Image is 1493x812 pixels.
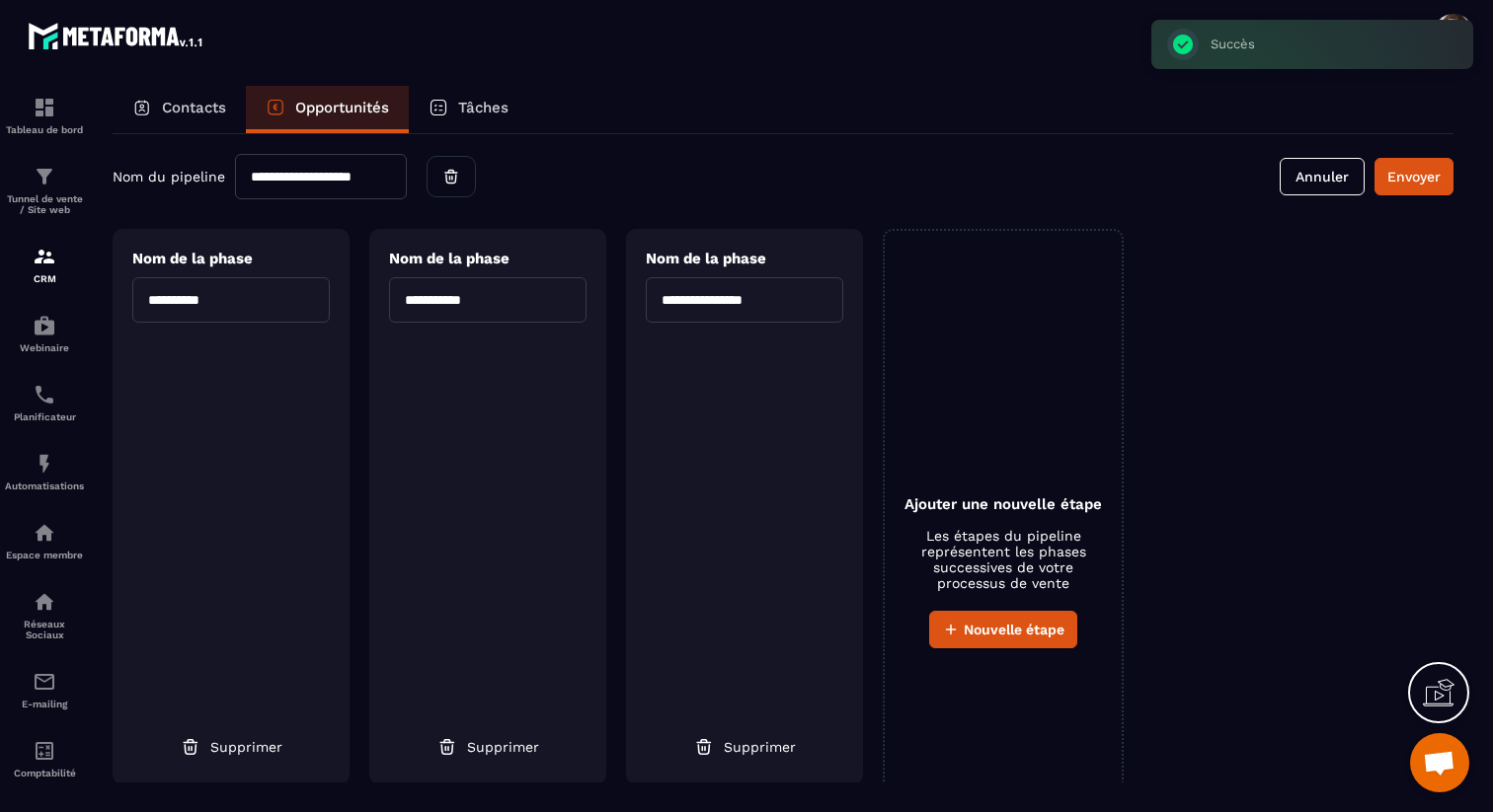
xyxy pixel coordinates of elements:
[929,611,1077,648] button: Nouvelle étape
[5,699,84,709] p: E-mailing
[5,768,84,778] p: Comptabilité
[33,590,56,614] img: social-network
[389,250,510,267] span: Nom de la phase
[5,575,84,655] a: social-networksocial-networkRéseaux Sociaux
[5,150,84,230] a: formationformationTunnel de vente / Site web
[458,99,509,116] p: Tâches
[33,314,56,337] img: automations
[5,273,84,284] p: CRM
[5,655,84,724] a: emailemailE-mailing
[5,342,84,353] p: Webinaire
[33,165,56,188] img: formation
[33,521,56,545] img: automations
[423,729,554,765] button: Supprimer
[246,86,409,133] a: Opportunités
[5,550,84,560] p: Espace membre
[5,437,84,506] a: automationsautomationsAutomatisations
[33,383,56,406] img: scheduler
[162,99,226,116] p: Contacts
[33,670,56,694] img: email
[132,250,253,267] span: Nom de la phase
[5,368,84,437] a: schedulerschedulerPlanificateur
[5,193,84,215] p: Tunnel de vente / Site web
[113,86,246,133] a: Contacts
[679,729,811,765] button: Supprimer
[5,411,84,422] p: Planificateur
[113,169,225,185] span: Nom du pipeline
[964,620,1064,639] span: Nouvelle étape
[33,739,56,763] img: accountant
[28,18,205,53] img: logo
[166,729,297,765] button: Supprimer
[33,245,56,268] img: formation
[1410,733,1469,792] a: Ouvrir le chat
[904,495,1102,513] p: Ajouter une nouvelle étape
[724,737,796,757] span: Supprimer
[1375,158,1454,195] button: Envoyer
[904,528,1102,591] p: Les étapes du pipeline représentent les phases successives de votre processus de vente
[5,299,84,368] a: automationsautomationsWebinaire
[5,619,84,640] p: Réseaux Sociaux
[33,452,56,476] img: automations
[295,99,389,116] p: Opportunités
[5,81,84,150] a: formationformationTableau de bord
[409,86,528,133] a: Tâches
[646,250,766,267] span: Nom de la phase
[5,124,84,135] p: Tableau de bord
[5,506,84,575] a: automationsautomationsEspace membre
[1280,158,1365,195] button: Annuler
[5,230,84,299] a: formationformationCRM
[467,737,539,757] span: Supprimer
[5,480,84,491] p: Automatisations
[5,724,84,793] a: accountantaccountantComptabilité
[210,737,282,757] span: Supprimer
[33,96,56,119] img: formation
